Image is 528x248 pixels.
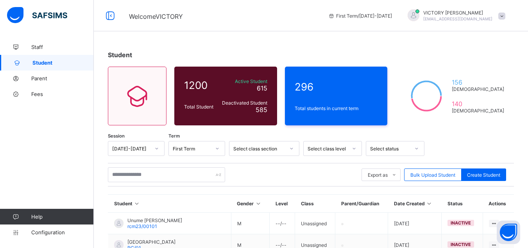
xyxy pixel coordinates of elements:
[255,201,261,206] i: Sort in Ascending Order
[497,221,520,244] button: Open asap
[400,9,509,22] div: VICTORYEMMANUEL
[423,16,492,21] span: [EMAIL_ADDRESS][DOMAIN_NAME]
[451,220,471,226] span: inactive
[231,213,270,234] td: M
[410,172,455,178] span: Bulk Upload Student
[388,213,442,234] td: [DATE]
[31,214,93,220] span: Help
[295,105,378,111] span: Total students in current term
[426,201,433,206] i: Sort in Ascending Order
[452,108,504,114] span: [DEMOGRAPHIC_DATA]
[467,172,500,178] span: Create Student
[108,195,231,213] th: Student
[173,146,211,152] div: First Term
[335,195,388,213] th: Parent/Guardian
[270,213,295,234] td: --/--
[32,60,94,66] span: Student
[7,7,67,24] img: safsims
[442,195,483,213] th: Status
[112,146,150,152] div: [DATE]-[DATE]
[295,81,378,93] span: 296
[308,146,347,152] div: Select class level
[31,91,94,97] span: Fees
[423,10,492,16] span: VICTORY [PERSON_NAME]
[295,213,335,234] td: Unassigned
[483,195,514,213] th: Actions
[257,84,267,92] span: 615
[295,195,335,213] th: Class
[452,100,504,108] span: 140
[182,102,218,112] div: Total Student
[452,78,504,86] span: 156
[328,13,392,19] span: session/term information
[220,78,267,84] span: Active Student
[168,133,180,139] span: Term
[127,223,157,229] span: rcm23/00101
[388,195,442,213] th: Date Created
[108,133,125,139] span: Session
[108,51,132,59] span: Student
[220,100,267,106] span: Deactivated Student
[31,75,94,81] span: Parent
[184,79,217,91] span: 1200
[256,106,267,114] span: 585
[129,13,183,20] span: Welcome VICTORY
[270,195,295,213] th: Level
[452,86,504,92] span: [DEMOGRAPHIC_DATA]
[134,201,140,206] i: Sort in Ascending Order
[31,229,93,235] span: Configuration
[368,172,388,178] span: Export as
[233,146,285,152] div: Select class section
[370,146,410,152] div: Select status
[31,44,94,50] span: Staff
[451,242,471,247] span: inactive
[231,195,270,213] th: Gender
[127,217,182,223] span: Unume [PERSON_NAME]
[127,239,175,245] span: [GEOGRAPHIC_DATA]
